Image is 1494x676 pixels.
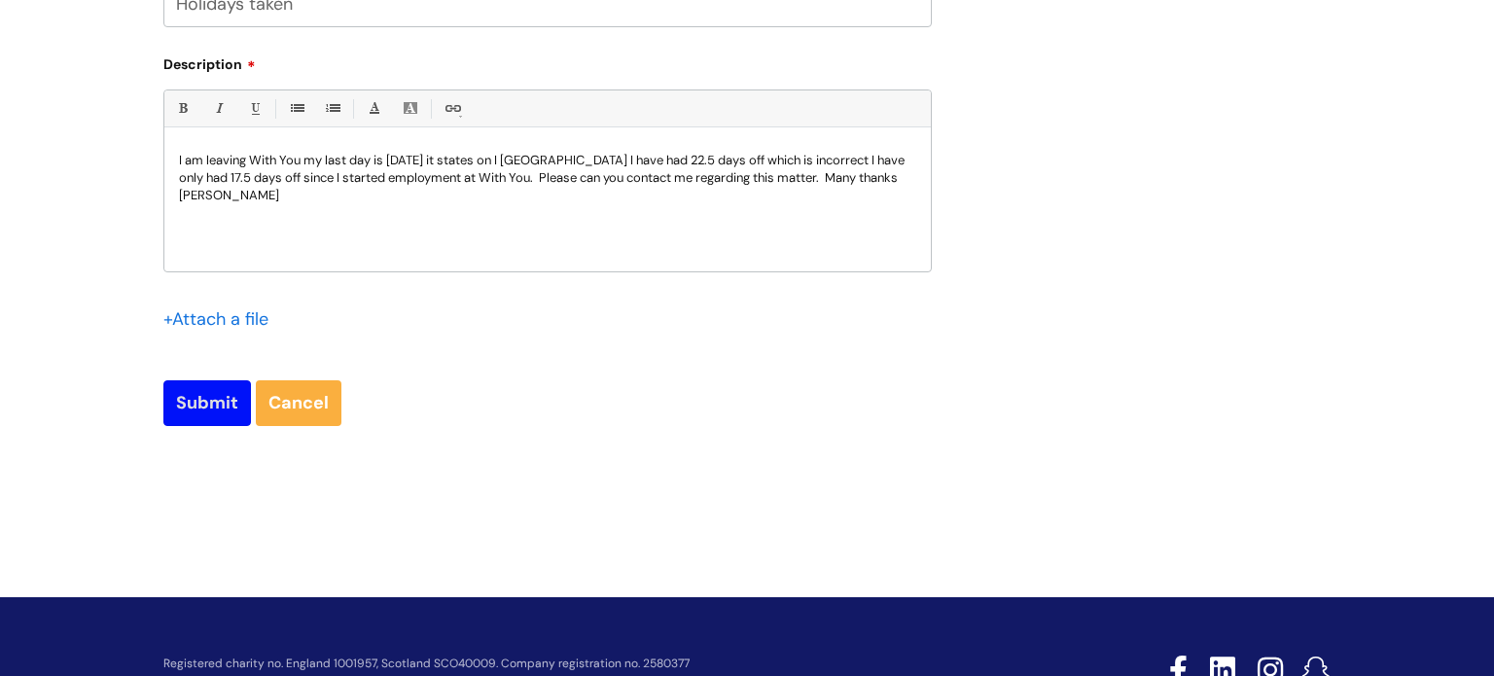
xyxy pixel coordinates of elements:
[163,50,932,73] label: Description
[170,96,195,121] a: Bold (Ctrl-B)
[163,307,172,331] span: +
[256,380,341,425] a: Cancel
[440,96,464,121] a: Link
[206,96,231,121] a: Italic (Ctrl-I)
[179,152,916,204] p: I am leaving With You my last day is [DATE] it states on I [GEOGRAPHIC_DATA] I have had 22.5 days...
[284,96,308,121] a: • Unordered List (Ctrl-Shift-7)
[242,96,267,121] a: Underline(Ctrl-U)
[163,658,1031,670] p: Registered charity no. England 1001957, Scotland SCO40009. Company registration no. 2580377
[163,380,251,425] input: Submit
[163,303,280,335] div: Attach a file
[398,96,422,121] a: Back Color
[362,96,386,121] a: Font Color
[320,96,344,121] a: 1. Ordered List (Ctrl-Shift-8)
